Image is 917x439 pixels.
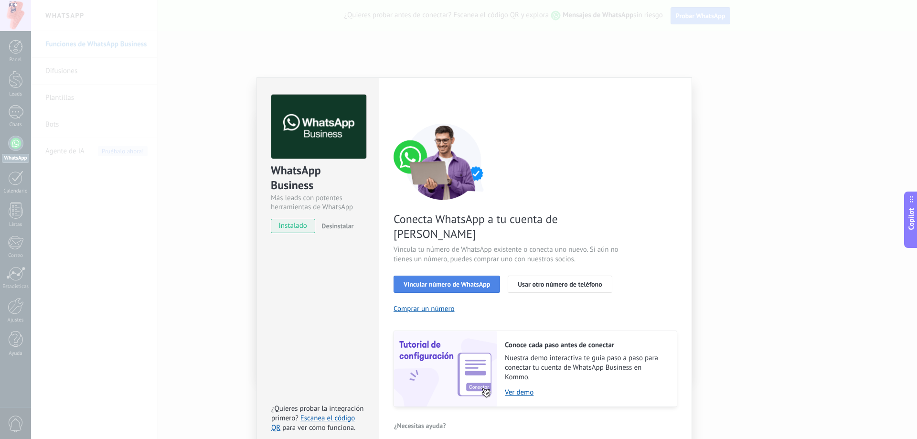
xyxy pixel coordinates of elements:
img: logo_main.png [271,95,366,159]
button: ¿Necesitas ayuda? [394,418,447,433]
span: Vincula tu número de WhatsApp existente o conecta uno nuevo. Si aún no tienes un número, puedes c... [394,245,621,264]
span: Usar otro número de teléfono [518,281,602,288]
button: Usar otro número de teléfono [508,276,612,293]
button: Desinstalar [318,219,353,233]
button: Vincular número de WhatsApp [394,276,500,293]
span: Desinstalar [321,222,353,230]
button: Comprar un número [394,304,455,313]
h2: Conoce cada paso antes de conectar [505,341,667,350]
span: instalado [271,219,315,233]
span: Nuestra demo interactiva te guía paso a paso para conectar tu cuenta de WhatsApp Business en Kommo. [505,353,667,382]
div: Más leads con potentes herramientas de WhatsApp [271,193,365,212]
span: Copilot [906,208,916,230]
div: WhatsApp Business [271,163,365,193]
a: Ver demo [505,388,667,397]
span: ¿Quieres probar la integración primero? [271,404,364,423]
img: connect number [394,123,494,200]
a: Escanea el código QR [271,414,355,432]
span: Conecta WhatsApp a tu cuenta de [PERSON_NAME] [394,212,621,241]
span: ¿Necesitas ayuda? [394,422,446,429]
span: Vincular número de WhatsApp [404,281,490,288]
span: para ver cómo funciona. [282,423,355,432]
